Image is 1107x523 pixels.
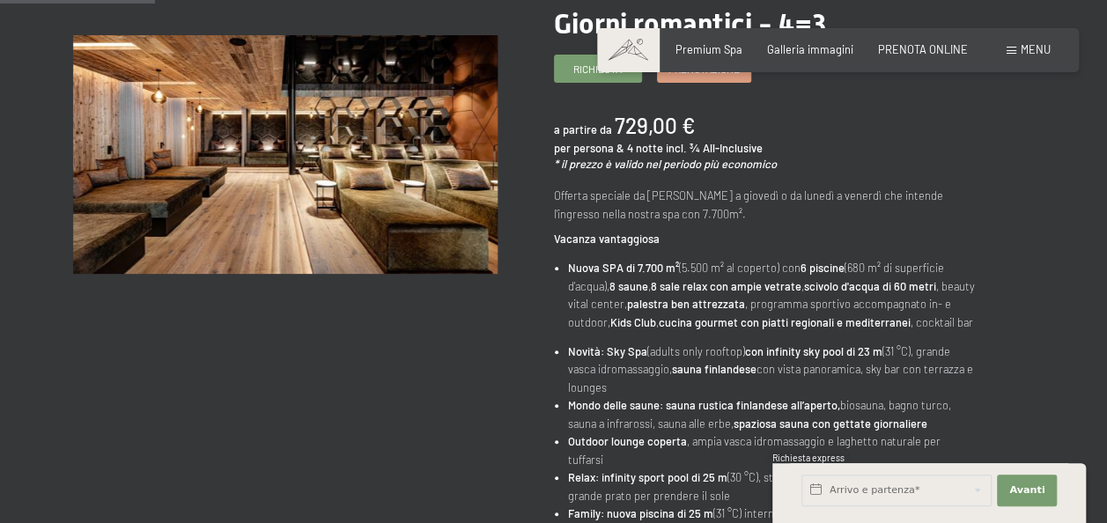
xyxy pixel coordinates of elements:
span: Richiesta [573,62,622,77]
strong: Kids Club [610,315,656,329]
strong: Relax: infinity sport pool di 25 m [568,470,727,484]
button: Avanti [997,475,1057,506]
a: PRENOTA ONLINE [878,42,968,56]
strong: 6 piscine [801,261,845,275]
li: , ampia vasca idromassaggio e laghetto naturale per tuffarsi [568,432,978,468]
b: 729,00 € [615,113,695,138]
p: Offerta speciale da [PERSON_NAME] a giovedì o da lunedì a venerdì che intende l'ingresso nella no... [554,187,978,223]
span: incl. ¾ All-Inclusive [666,141,763,155]
em: * il prezzo è valido nel periodo più economico [554,157,777,171]
strong: Novità: Sky Spa [568,344,647,358]
span: a partire da [554,122,612,136]
li: (5.500 m² al coperto) con (680 m² di superficie d'acqua), , , , beauty vital center, , programma ... [568,259,978,331]
strong: cucina gourmet con piatti regionali e mediterranei [659,315,911,329]
strong: Vacanza vantaggiosa [554,232,660,246]
a: Richiesta [555,55,641,82]
li: biosauna, bagno turco, sauna a infrarossi, sauna alle erbe, [568,396,978,432]
strong: spaziosa sauna con gettate giornaliere [734,416,927,431]
li: (adults only rooftop) (31 °C), grande vasca idromassaggio, con vista panoramica, sky bar con terr... [568,343,978,396]
strong: Family: nuova piscina di 25 m [568,506,713,520]
strong: palestra ben attrezzata [627,297,745,311]
a: Premium Spa [675,42,742,56]
a: Galleria immagini [767,42,853,56]
strong: Mondo delle saune: sauna rustica finlandese all’aperto, [568,398,840,412]
strong: Nuova SPA di 7.700 m² [568,261,679,275]
strong: scivolo d'acqua di 60 metri [804,279,936,293]
strong: con infinity sky pool di 23 m [745,344,882,358]
strong: Outdoor lounge [568,434,645,448]
strong: 8 sale relax con ampie vetrate [651,279,801,293]
span: per persona & [554,141,624,155]
li: (30 °C), stanza della quiete “fuoco”, nido d'ape, grande prato per prendere il sole [568,468,978,505]
img: Giorni romantici - 4=3 [73,35,498,274]
span: Avanti [1009,483,1044,497]
span: Richiesta express [772,453,845,463]
span: 4 notte [627,141,663,155]
strong: sauna finlandese [672,362,756,376]
span: Menu [1021,42,1051,56]
strong: 8 saune [609,279,648,293]
span: Giorni romantici - 4=3 [554,7,826,41]
strong: coperta [647,434,687,448]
